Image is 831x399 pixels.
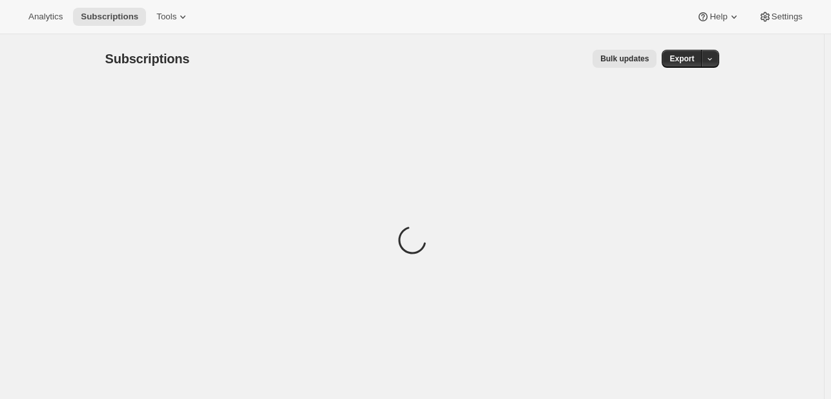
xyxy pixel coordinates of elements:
[105,52,190,66] span: Subscriptions
[600,54,649,64] span: Bulk updates
[156,12,176,22] span: Tools
[81,12,138,22] span: Subscriptions
[751,8,810,26] button: Settings
[28,12,63,22] span: Analytics
[772,12,803,22] span: Settings
[662,50,702,68] button: Export
[73,8,146,26] button: Subscriptions
[669,54,694,64] span: Export
[593,50,657,68] button: Bulk updates
[149,8,197,26] button: Tools
[21,8,70,26] button: Analytics
[710,12,727,22] span: Help
[689,8,748,26] button: Help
